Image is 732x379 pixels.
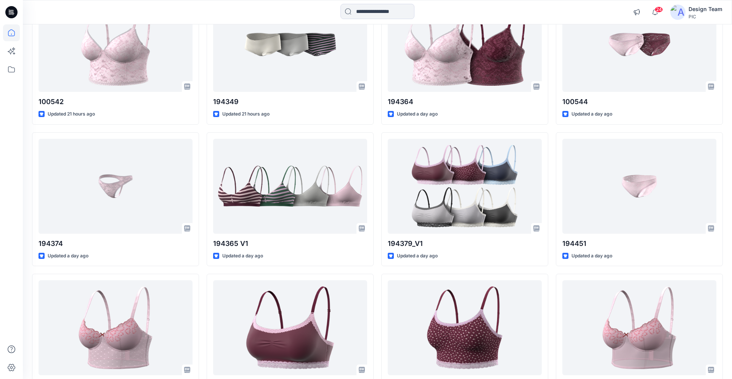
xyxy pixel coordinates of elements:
p: 194365 V1 [213,238,367,249]
p: 100544 [562,96,716,107]
a: 194374 [39,139,193,234]
p: Updated a day ago [571,252,612,260]
p: Updated 21 hours ago [222,110,270,118]
div: Design Team [689,5,722,14]
p: Updated a day ago [571,110,612,118]
p: Updated a day ago [222,252,263,260]
div: PIC [689,14,722,19]
p: 194374 [39,238,193,249]
p: Updated a day ago [48,252,88,260]
p: 100542 [39,96,193,107]
p: 194379_V1 [388,238,542,249]
a: 194365 V1 [213,139,367,234]
p: 194364 [388,96,542,107]
p: Updated 21 hours ago [48,110,95,118]
p: Updated a day ago [397,110,438,118]
p: Updated a day ago [397,252,438,260]
p: 194451 [562,238,716,249]
a: 194357_V1 [39,280,193,375]
img: avatar [670,5,685,20]
a: 194379_V1 [388,139,542,234]
a: 194379_V2 [388,280,542,375]
p: 194349 [213,96,367,107]
span: 24 [655,6,663,13]
a: 194379 [213,280,367,375]
a: 194451 [562,139,716,234]
a: 194444_V2 [562,280,716,375]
